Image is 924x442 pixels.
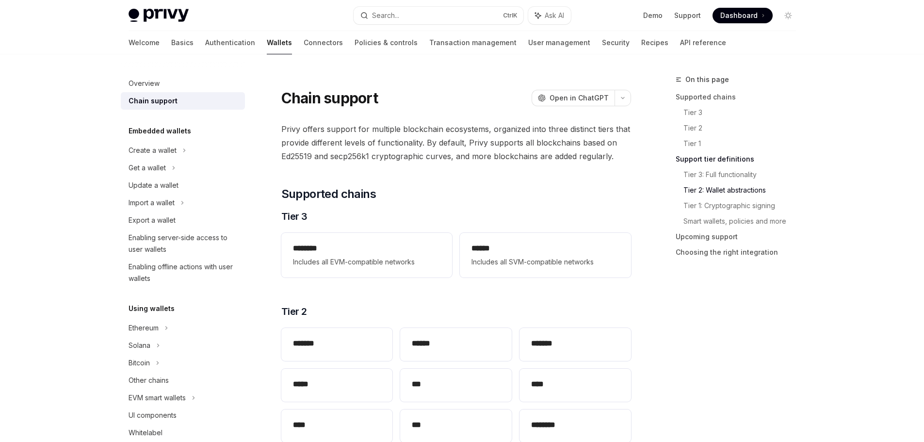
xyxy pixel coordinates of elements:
[281,233,452,278] a: **** ***Includes all EVM-compatible networks
[129,180,178,191] div: Update a wallet
[550,93,609,103] span: Open in ChatGPT
[129,392,186,404] div: EVM smart wallets
[780,8,796,23] button: Toggle dark mode
[460,233,631,278] a: **** *Includes all SVM-compatible networks
[304,31,343,54] a: Connectors
[545,11,564,20] span: Ask AI
[121,424,245,442] a: Whitelabel
[281,305,307,318] span: Tier 2
[602,31,630,54] a: Security
[683,182,804,198] a: Tier 2: Wallet abstractions
[121,212,245,229] a: Export a wallet
[683,198,804,213] a: Tier 1: Cryptographic signing
[129,95,178,107] div: Chain support
[676,245,804,260] a: Choosing the right integration
[121,407,245,424] a: UI components
[683,120,804,136] a: Tier 2
[129,9,189,22] img: light logo
[643,11,663,20] a: Demo
[129,357,150,369] div: Bitcoin
[674,11,701,20] a: Support
[129,340,150,351] div: Solana
[129,409,177,421] div: UI components
[205,31,255,54] a: Authentication
[121,75,245,92] a: Overview
[683,105,804,120] a: Tier 3
[129,162,166,174] div: Get a wallet
[676,89,804,105] a: Supported chains
[121,92,245,110] a: Chain support
[354,7,523,24] button: Search...CtrlK
[121,229,245,258] a: Enabling server-side access to user wallets
[129,125,191,137] h5: Embedded wallets
[676,151,804,167] a: Support tier definitions
[129,322,159,334] div: Ethereum
[680,31,726,54] a: API reference
[429,31,517,54] a: Transaction management
[129,197,175,209] div: Import a wallet
[129,303,175,314] h5: Using wallets
[355,31,418,54] a: Policies & controls
[129,427,162,439] div: Whitelabel
[171,31,194,54] a: Basics
[683,136,804,151] a: Tier 1
[683,167,804,182] a: Tier 3: Full functionality
[267,31,292,54] a: Wallets
[281,89,378,107] h1: Chain support
[121,372,245,389] a: Other chains
[528,31,590,54] a: User management
[121,258,245,287] a: Enabling offline actions with user wallets
[676,229,804,245] a: Upcoming support
[713,8,773,23] a: Dashboard
[129,232,239,255] div: Enabling server-side access to user wallets
[281,210,308,223] span: Tier 3
[121,177,245,194] a: Update a wallet
[685,74,729,85] span: On this page
[129,214,176,226] div: Export a wallet
[683,213,804,229] a: Smart wallets, policies and more
[471,256,619,268] span: Includes all SVM-compatible networks
[129,78,160,89] div: Overview
[281,122,631,163] span: Privy offers support for multiple blockchain ecosystems, organized into three distinct tiers that...
[293,256,440,268] span: Includes all EVM-compatible networks
[503,12,518,19] span: Ctrl K
[129,31,160,54] a: Welcome
[129,145,177,156] div: Create a wallet
[532,90,615,106] button: Open in ChatGPT
[720,11,758,20] span: Dashboard
[129,375,169,386] div: Other chains
[129,261,239,284] div: Enabling offline actions with user wallets
[372,10,399,21] div: Search...
[641,31,668,54] a: Recipes
[528,7,571,24] button: Ask AI
[281,186,376,202] span: Supported chains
